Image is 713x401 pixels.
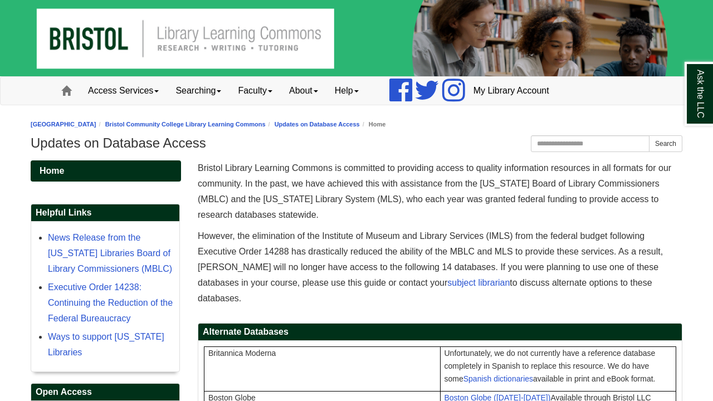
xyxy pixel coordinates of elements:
nav: breadcrumb [31,119,682,130]
a: My Library Account [465,77,558,105]
span: Home [40,166,64,175]
a: Faculty [229,77,281,105]
a: [GEOGRAPHIC_DATA] [31,121,96,128]
a: Bristol Community College Library Learning Commons [105,121,266,128]
a: Updates on Database Access [275,121,360,128]
a: Searching [167,77,229,105]
span: Bristol Library Learning Commons is committed to providing access to quality information resource... [198,163,671,219]
a: Ways to support [US_STATE] Libraries [48,332,164,357]
li: Home [360,119,386,130]
a: News Release from the [US_STATE] Libraries Board of Library Commissioners (MBLC) [48,233,172,273]
a: Executive Order 14238: Continuing the Reduction of the Federal Bureaucracy [48,282,173,323]
a: Help [326,77,367,105]
h2: Alternate Databases [198,324,682,341]
span: However, the elimination of the Institute of Museum and Library Services (IMLS) from the federal ... [198,231,663,303]
a: Access Services [80,77,167,105]
a: About [281,77,326,105]
a: Spanish dictionaries [463,374,533,383]
span: Unfortunately, we do not currently have a reference database completely in Spanish to replace thi... [445,349,656,383]
h2: Open Access [31,384,179,401]
a: Home [31,160,181,182]
h2: Helpful Links [31,204,179,222]
button: Search [649,135,682,152]
a: subject librarian [447,278,510,287]
h1: Updates on Database Access [31,135,682,151]
span: Britannica Moderna [208,349,276,358]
